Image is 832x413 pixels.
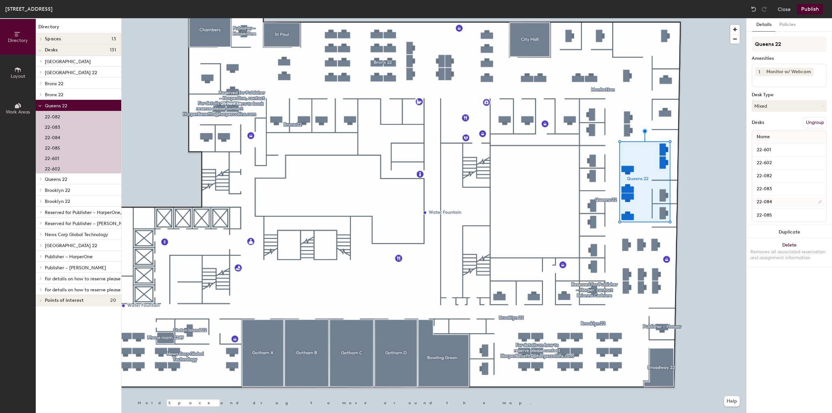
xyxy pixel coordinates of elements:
input: Unnamed desk [753,158,825,167]
span: For details on how to reserve please contact [EMAIL_ADDRESS][DOMAIN_NAME] [45,276,216,282]
input: Unnamed desk [753,184,825,193]
button: DeleteRemoves all associated reservation and assignment information [747,239,832,267]
input: Unnamed desk [753,210,825,220]
input: Unnamed desk [753,171,825,180]
p: 22-602 [45,164,60,172]
span: News Corp Global Technology [45,232,108,237]
img: Undo [750,6,757,12]
span: [GEOGRAPHIC_DATA] 22 [45,243,97,248]
div: Removes all associated reservation and assignment information [750,249,828,261]
button: Details [752,18,775,32]
button: Mixed [752,100,827,112]
span: 131 [110,47,116,53]
p: 22-085 [45,143,60,151]
span: Queens 22 [45,103,67,109]
div: [STREET_ADDRESS] [5,5,53,13]
span: Name [753,131,773,143]
span: Layout [11,73,25,79]
span: Brooklyn 22 [45,199,70,204]
input: Unnamed desk [753,145,825,154]
div: Desk Type [752,92,827,98]
button: Close [778,4,791,14]
span: [GEOGRAPHIC_DATA] 22 [45,70,97,75]
button: Duplicate [747,226,832,239]
h1: Directory [36,23,121,33]
span: Reserved for Publisher – [PERSON_NAME], contact [PERSON_NAME] [45,221,191,226]
button: Ungroup [803,117,827,128]
span: Queens 22 [45,177,67,182]
span: Publisher – HarperOne [45,254,93,260]
span: For details on how to reserve please contact [EMAIL_ADDRESS][DOMAIN_NAME] [45,287,216,293]
span: Work Areas [6,109,30,115]
p: 22-084 [45,133,60,140]
input: Unnamed desk [753,197,825,206]
span: Directory [8,38,28,43]
span: 20 [110,298,116,303]
span: 13 [111,36,116,42]
div: Amenities [752,56,827,61]
span: Reserved for Publisher – HarperOne, contact [PERSON_NAME] to book [45,210,195,215]
span: Desks [45,47,58,53]
p: 22-082 [45,112,60,120]
span: 1 [759,69,760,75]
span: Bronx 22 [45,92,63,98]
span: Brooklyn 22 [45,188,70,193]
p: 22-601 [45,154,59,161]
span: Bronx 22 [45,81,63,87]
p: 22-083 [45,123,60,130]
div: Desks [752,120,764,125]
button: 1 [755,68,763,76]
img: Redo [761,6,767,12]
span: Points of interest [45,298,84,303]
span: Spaces [45,36,61,42]
span: [GEOGRAPHIC_DATA] [45,59,91,64]
button: Policies [775,18,799,32]
div: Monitor w/ Webcam [763,68,813,76]
span: Publisher – [PERSON_NAME] [45,265,106,271]
button: Publish [797,4,823,14]
button: Help [724,396,740,406]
